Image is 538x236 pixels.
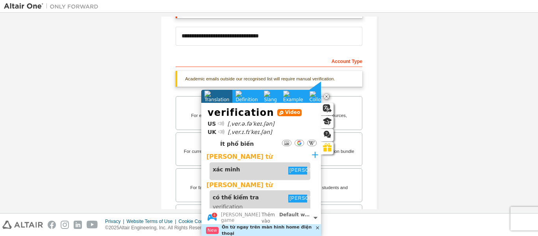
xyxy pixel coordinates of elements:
div: For existing customers looking to access software downloads, HPC resources, community, trainings ... [181,112,357,125]
p: © 2025 Altair Engineering, Inc. All Rights Reserved. [105,225,217,231]
div: Altair Customers [181,101,357,112]
div: Website Terms of Use [126,218,178,225]
img: facebook.svg [48,221,56,229]
img: Altair One [4,2,102,10]
img: linkedin.svg [74,221,82,229]
div: Students [181,138,357,149]
div: Cookie Consent [178,218,217,225]
img: altair_logo.svg [2,221,43,229]
div: For currently enrolled students looking to access the free Altair Student Edition bundle and all ... [181,148,357,161]
div: For faculty & administrators of academic institutions administering students and accessing softwa... [181,184,357,197]
div: Account Type [176,54,362,67]
div: Faculty [181,173,357,184]
div: Academic emails outside our recognised list will require manual verification. [176,71,362,87]
img: youtube.svg [87,221,98,229]
img: instagram.svg [61,221,69,229]
div: Privacy [105,218,126,225]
